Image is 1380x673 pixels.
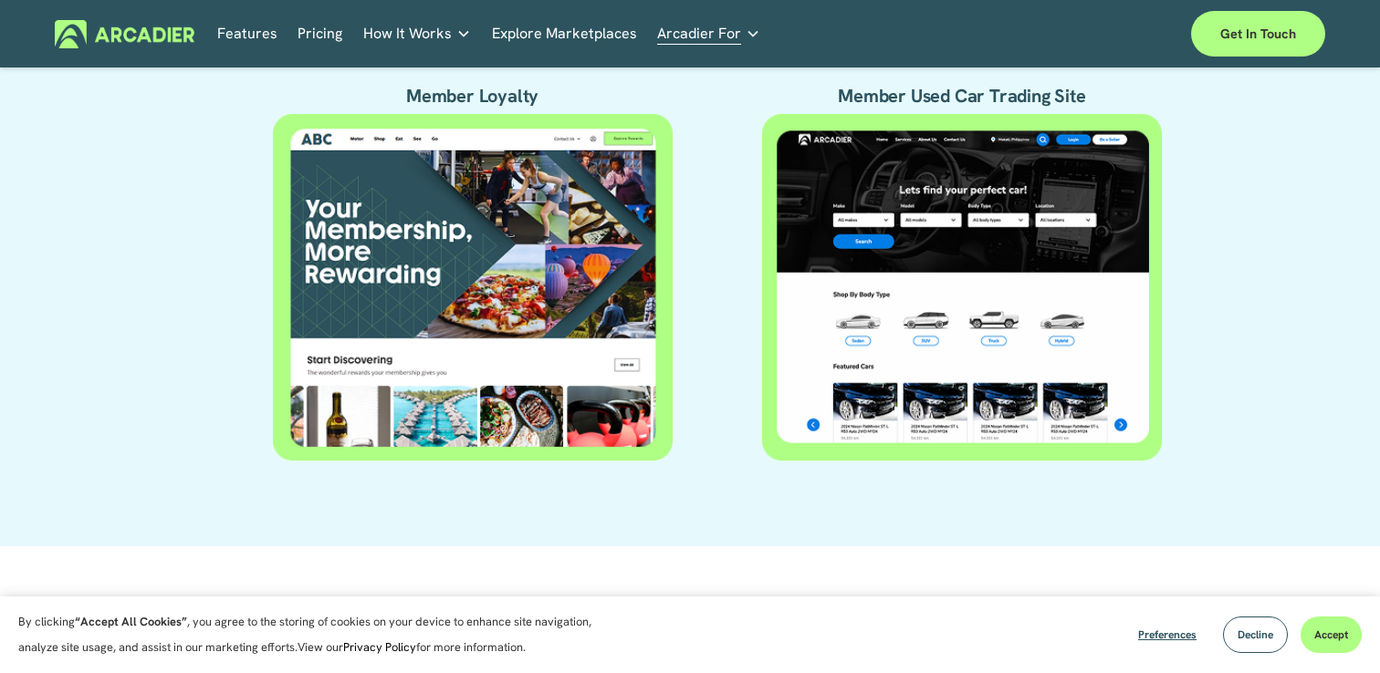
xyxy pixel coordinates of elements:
[363,21,452,47] span: How It Works
[762,85,1162,109] h4: Member Used Car Trading Site
[657,20,760,48] a: folder dropdown
[1124,616,1210,653] button: Preferences
[1223,616,1288,653] button: Decline
[1191,11,1325,57] a: Get in touch
[492,20,637,48] a: Explore Marketplaces
[75,614,187,629] strong: “Accept All Cookies”
[55,20,194,48] img: Arcadier
[298,20,342,48] a: Pricing
[363,20,471,48] a: folder dropdown
[217,20,277,48] a: Features
[1138,627,1197,642] span: Preferences
[1289,585,1380,673] iframe: Chat Widget
[1238,627,1273,642] span: Decline
[657,21,741,47] span: Arcadier For
[343,639,416,655] a: Privacy Policy
[18,609,612,660] p: By clicking , you agree to the storing of cookies on your device to enhance site navigation, anal...
[273,85,673,109] h4: Member Loyalty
